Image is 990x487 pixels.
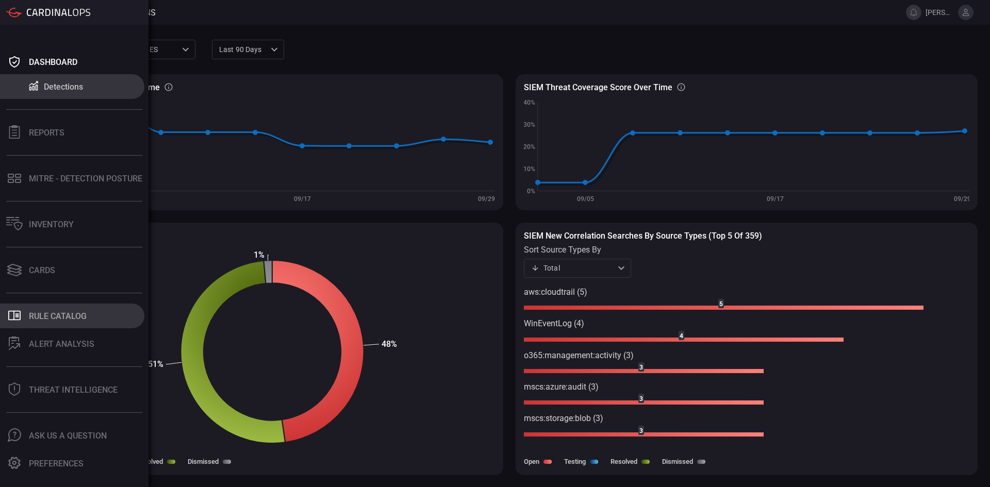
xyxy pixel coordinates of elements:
[577,195,594,203] text: 09/05
[662,458,693,465] label: Dismissed
[926,8,954,16] span: [PERSON_NAME].[PERSON_NAME]
[639,364,643,371] text: 3
[29,339,94,349] div: ALERT ANALYSIS
[254,250,265,260] text: 1%
[524,82,672,92] h3: SIEM Threat coverage score over time
[294,195,311,203] text: 09/17
[680,332,683,340] text: 4
[524,413,603,423] text: mscs:storage:blob (3)
[382,339,397,349] text: 48%
[524,458,539,465] label: Open
[188,458,219,465] label: Dismissed
[523,99,535,106] text: 40%
[29,174,142,183] div: MITRE - Detection Posture
[524,245,631,255] label: sort source types by
[29,220,74,229] div: Inventory
[767,195,784,203] text: 09/17
[531,263,615,273] div: Total
[219,44,268,55] p: Last 90 days
[29,311,87,321] div: Rule Catalog
[29,265,55,275] div: Cards
[610,458,637,465] label: Resolved
[148,359,163,369] text: 51%
[639,427,643,434] text: 3
[564,458,586,465] label: Testing
[719,300,723,308] text: 5
[954,195,971,203] text: 09/29
[29,431,107,441] div: Ask Us A Question
[523,165,535,173] text: 10%
[29,57,77,67] div: Dashboard
[29,459,84,468] div: Preferences
[639,395,643,402] text: 3
[523,143,535,150] text: 20%
[524,231,969,241] h3: SIEM New correlation searches by source types (Top 5 of 359)
[44,82,83,92] div: Detections
[478,195,495,203] text: 09/29
[136,458,163,465] label: Resolved
[29,385,118,395] div: Threat Intelligence
[524,350,634,360] text: o365:management:activity (3)
[524,382,599,392] text: mscs:azure:audit (3)
[527,188,535,195] text: 0%
[523,121,535,128] text: 30%
[524,318,584,328] text: WinEventLog (4)
[524,287,587,297] text: aws:cloudtrail (5)
[29,128,64,138] div: Reports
